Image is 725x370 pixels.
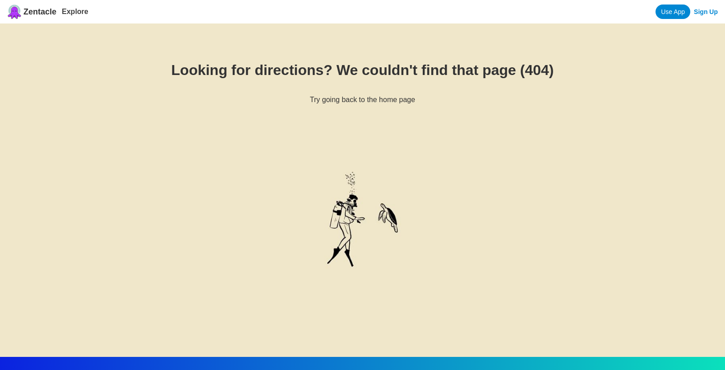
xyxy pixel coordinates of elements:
a: Zentacle logoZentacle [7,5,56,19]
img: Diver with turtle [286,121,439,326]
h6: Try going back to the home page [29,96,696,104]
img: Zentacle logo [7,5,22,19]
a: Use App [656,5,690,19]
a: Explore [62,8,88,15]
span: Zentacle [23,7,56,17]
h1: Looking for directions? We couldn't find that page (404) [29,62,696,79]
a: Sign Up [694,8,718,15]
